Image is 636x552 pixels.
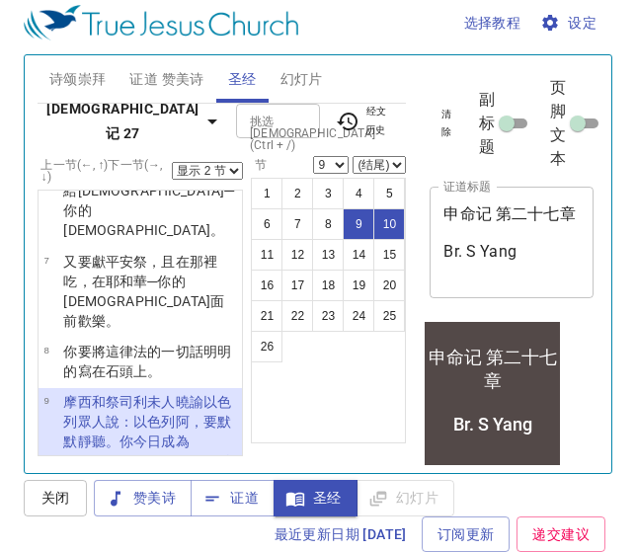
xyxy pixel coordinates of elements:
[106,313,119,329] wh8055: 。
[464,11,521,36] span: 选择教程
[343,178,374,209] button: 4
[63,183,234,238] wh5927: [DEMOGRAPHIC_DATA]
[63,394,248,489] wh3881: 曉諭
[94,480,192,516] button: 赞美诗
[78,313,119,329] wh6440: 歡樂
[275,522,407,547] span: 最近更新日期 [DATE]
[206,486,259,511] span: 证道
[536,5,604,41] button: 设定
[40,159,172,183] label: 上一节 (←, ↑) 下一节 (→, ↓)
[281,239,313,271] button: 12
[544,11,596,36] span: 设定
[280,67,323,92] span: 幻灯片
[63,342,236,381] p: 你要將這律法
[281,208,313,240] button: 7
[251,208,282,240] button: 6
[251,178,282,209] button: 1
[63,293,224,329] wh430: 面前
[63,252,236,331] p: 又要獻
[106,363,162,379] wh3789: 石頭
[550,76,566,171] span: 页脚文本
[63,274,224,329] wh3068: ─你的 [DEMOGRAPHIC_DATA]
[251,270,282,301] button: 16
[210,222,224,238] wh430: 。
[63,434,248,489] wh8085: 。你今日
[24,5,298,40] img: True Jesus Church
[422,319,563,485] iframe: from-child
[63,394,248,489] wh1696: 以色列
[63,183,234,238] wh3068: ─你的 [DEMOGRAPHIC_DATA]
[63,394,248,489] wh4872: 和祭司
[63,143,248,238] wh1129: [DEMOGRAPHIC_DATA]
[251,300,282,332] button: 21
[43,395,48,406] span: 9
[40,486,71,511] span: 关闭
[129,67,203,92] span: 证道 赞美诗
[63,394,248,489] wh3548: 利未人
[312,270,344,301] button: 18
[43,345,48,355] span: 8
[343,270,374,301] button: 19
[63,344,231,379] wh8451: 的一切話
[532,522,590,547] span: 递交建议
[441,106,451,141] span: 清除
[63,392,236,491] p: 摩西
[63,254,224,329] wh8002: ，且在那裡吃
[373,208,405,240] button: 10
[63,434,248,489] wh5535: 聽
[456,5,529,41] button: 选择教程
[479,88,495,159] span: 副标题
[373,300,405,332] button: 25
[312,239,344,271] button: 13
[443,204,580,279] textarea: 申命记 第二十七章 Br. S Yang
[312,208,344,240] button: 8
[242,110,281,132] input: Type Bible Reference
[45,97,200,145] b: [DEMOGRAPHIC_DATA]记 27
[38,91,232,151] button: [DEMOGRAPHIC_DATA]记 27
[63,274,224,329] wh398: ，在耶和華
[281,300,313,332] button: 22
[324,100,402,141] button: 经文历史
[63,453,248,489] wh1961: [DEMOGRAPHIC_DATA]
[191,480,275,516] button: 证道
[63,414,248,489] wh559: ：以色列
[49,67,107,92] span: 诗颂崇拜
[343,300,374,332] button: 24
[373,239,405,271] button: 15
[63,254,224,329] wh2076: 平安祭
[251,159,267,171] label: 节
[133,363,161,379] wh68: 上。
[343,239,374,271] button: 14
[281,270,313,301] button: 17
[63,414,248,489] wh3478: 眾人說
[430,103,463,144] button: 清除
[281,178,313,209] button: 2
[289,486,342,511] span: 圣经
[228,67,257,92] span: 圣经
[63,143,248,238] wh3068: ─你 神
[336,103,390,138] span: 经文历史
[274,480,358,516] button: 圣经
[343,208,374,240] button: 9
[373,270,405,301] button: 20
[373,178,405,209] button: 5
[78,363,162,379] wh874: 寫在
[63,344,231,379] wh1697: 明明的
[251,239,282,271] button: 11
[43,255,48,266] span: 7
[110,486,176,511] span: 赞美诗
[312,300,344,332] button: 23
[312,178,344,209] button: 3
[24,480,87,516] button: 关闭
[251,331,282,362] button: 26
[437,522,495,547] span: 订阅更新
